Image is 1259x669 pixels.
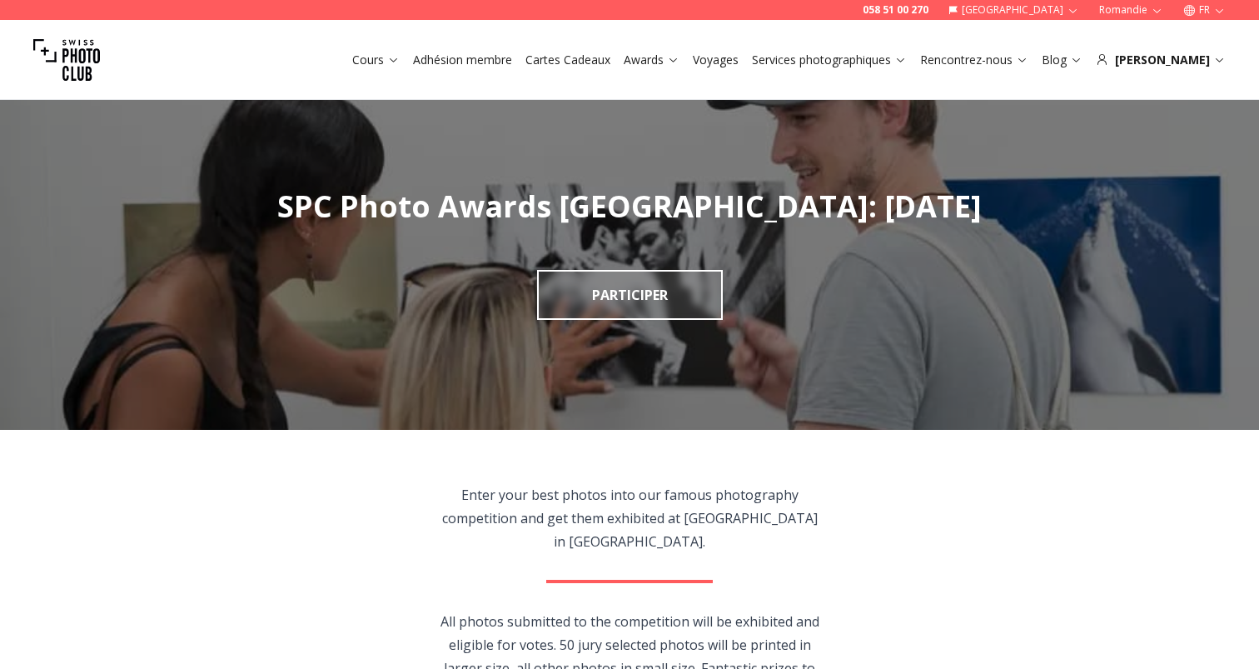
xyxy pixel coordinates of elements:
[686,48,745,72] button: Voyages
[913,48,1035,72] button: Rencontrez-nous
[752,52,907,68] a: Services photographiques
[537,270,723,320] a: PARTICIPER
[440,483,820,553] p: Enter your best photos into our famous photography competition and get them exhibited at [GEOGRAP...
[525,52,610,68] a: Cartes Cadeaux
[1035,48,1089,72] button: Blog
[745,48,913,72] button: Services photographiques
[920,52,1028,68] a: Rencontrez-nous
[624,52,679,68] a: Awards
[406,48,519,72] button: Adhésion membre
[863,3,928,17] a: 058 51 00 270
[519,48,617,72] button: Cartes Cadeaux
[617,48,686,72] button: Awards
[33,27,100,93] img: Swiss photo club
[1042,52,1082,68] a: Blog
[346,48,406,72] button: Cours
[693,52,739,68] a: Voyages
[352,52,400,68] a: Cours
[413,52,512,68] a: Adhésion membre
[1096,52,1226,68] div: [PERSON_NAME]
